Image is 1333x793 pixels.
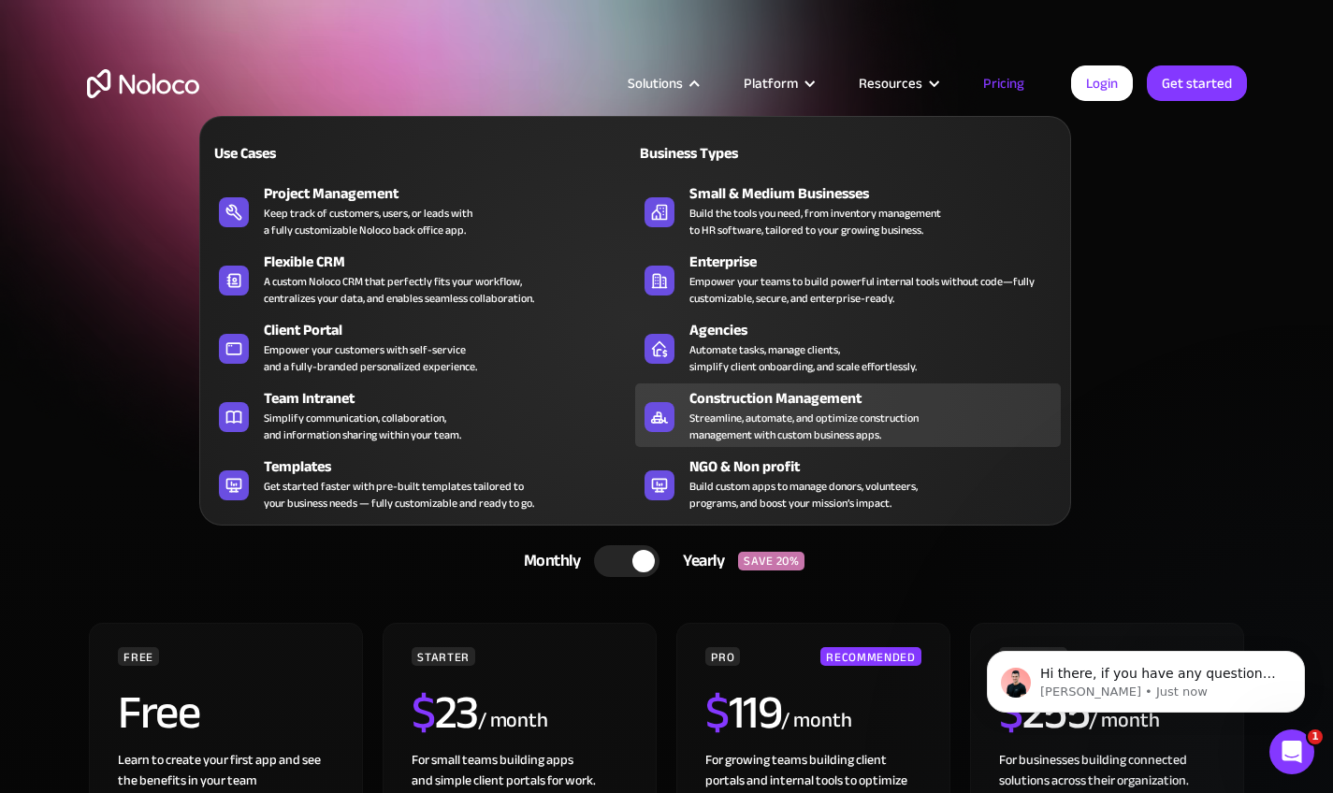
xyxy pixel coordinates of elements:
div: Solutions [628,71,683,95]
div: Yearly [659,547,738,575]
span: $ [705,669,729,757]
h2: Free [118,689,199,736]
span: $ [412,669,435,757]
div: Agencies [689,319,1069,341]
a: Pricing [960,71,1048,95]
a: Use Cases [210,131,635,174]
div: Monthly [500,547,595,575]
div: Build custom apps to manage donors, volunteers, programs, and boost your mission’s impact. [689,478,918,512]
a: Project ManagementKeep track of customers, users, or leads witha fully customizable Noloco back o... [210,179,635,242]
div: Get started faster with pre-built templates tailored to your business needs — fully customizable ... [264,478,534,512]
div: Business Types [635,142,840,165]
a: Login [1071,65,1133,101]
iframe: Intercom notifications message [959,612,1333,743]
div: A custom Noloco CRM that perfectly fits your workflow, centralizes your data, and enables seamles... [264,273,534,307]
a: NGO & Non profitBuild custom apps to manage donors, volunteers,programs, and boost your mission’s... [635,452,1061,515]
div: / month [781,706,851,736]
div: Client Portal [264,319,644,341]
div: STARTER [412,647,474,666]
div: Platform [744,71,798,95]
div: NGO & Non profit [689,455,1069,478]
h2: Start for free. Upgrade to support your business at any stage. [87,290,1247,318]
div: SAVE 20% [738,552,804,570]
div: Resources [835,71,960,95]
div: Flexible CRM [264,251,644,273]
a: Team IntranetSimplify communication, collaboration,and information sharing within your team. [210,383,635,447]
div: Automate tasks, manage clients, simplify client onboarding, and scale effortlessly. [689,341,917,375]
a: Construction ManagementStreamline, automate, and optimize constructionmanagement with custom busi... [635,383,1061,447]
div: RECOMMENDED [820,647,920,666]
div: Use Cases [210,142,414,165]
div: PRO [705,647,740,666]
div: Solutions [604,71,720,95]
div: Construction Management [689,387,1069,410]
a: TemplatesGet started faster with pre-built templates tailored toyour business needs — fully custo... [210,452,635,515]
div: CHOOSE YOUR PLAN [87,490,1247,537]
a: AgenciesAutomate tasks, manage clients,simplify client onboarding, and scale effortlessly. [635,315,1061,379]
a: Business Types [635,131,1061,174]
h1: Flexible Pricing Designed for Business [87,159,1247,271]
div: / month [478,706,548,736]
h2: 23 [412,689,478,736]
div: Platform [720,71,835,95]
div: FREE [118,647,159,666]
div: Empower your teams to build powerful internal tools without code—fully customizable, secure, and ... [689,273,1051,307]
div: Enterprise [689,251,1069,273]
div: Team Intranet [264,387,644,410]
a: EnterpriseEmpower your teams to build powerful internal tools without code—fully customizable, se... [635,247,1061,310]
iframe: Intercom live chat [1269,729,1314,774]
a: Small & Medium BusinessesBuild the tools you need, from inventory managementto HR software, tailo... [635,179,1061,242]
span: 1 [1308,729,1323,744]
div: Keep track of customers, users, or leads with a fully customizable Noloco back office app. [264,205,472,238]
div: Streamline, automate, and optimize construction management with custom business apps. [689,410,919,443]
a: Get started [1147,65,1247,101]
div: Small & Medium Businesses [689,182,1069,205]
a: home [87,69,199,98]
a: Flexible CRMA custom Noloco CRM that perfectly fits your workflow,centralizes your data, and enab... [210,247,635,310]
div: Project Management [264,182,644,205]
div: Empower your customers with self-service and a fully-branded personalized experience. [264,341,477,375]
div: Templates [264,455,644,478]
a: Client PortalEmpower your customers with self-serviceand a fully-branded personalized experience. [210,315,635,379]
nav: Solutions [199,90,1071,526]
div: Build the tools you need, from inventory management to HR software, tailored to your growing busi... [689,205,941,238]
div: Resources [859,71,922,95]
h2: 119 [705,689,781,736]
div: Simplify communication, collaboration, and information sharing within your team. [264,410,461,443]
